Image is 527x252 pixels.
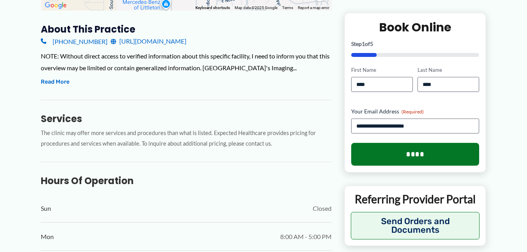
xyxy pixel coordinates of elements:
[235,5,277,10] span: Map data ©2025 Google
[313,203,332,214] span: Closed
[111,35,186,47] a: [URL][DOMAIN_NAME]
[41,175,332,187] h3: Hours of Operation
[41,35,108,47] a: [PHONE_NUMBER]
[351,41,480,47] p: Step of
[351,108,480,115] label: Your Email Address
[298,5,329,10] a: Report a map error
[370,40,373,47] span: 5
[282,5,293,10] a: Terms (opens in new tab)
[41,23,332,35] h3: About this practice
[280,231,332,243] span: 8:00 AM - 5:00 PM
[351,192,480,206] p: Referring Provider Portal
[351,212,480,239] button: Send Orders and Documents
[401,109,424,115] span: (Required)
[195,5,230,11] button: Keyboard shortcuts
[351,66,413,74] label: First Name
[43,0,69,11] img: Google
[41,50,332,73] div: NOTE: Without direct access to verified information about this specific facility, I need to infor...
[43,0,69,11] a: Open this area in Google Maps (opens a new window)
[41,128,332,149] p: The clinic may offer more services and procedures than what is listed. Expected Healthcare provid...
[41,77,69,87] button: Read More
[418,66,479,74] label: Last Name
[41,231,54,243] span: Mon
[41,203,51,214] span: Sun
[362,40,365,47] span: 1
[41,113,332,125] h3: Services
[351,20,480,35] h2: Book Online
